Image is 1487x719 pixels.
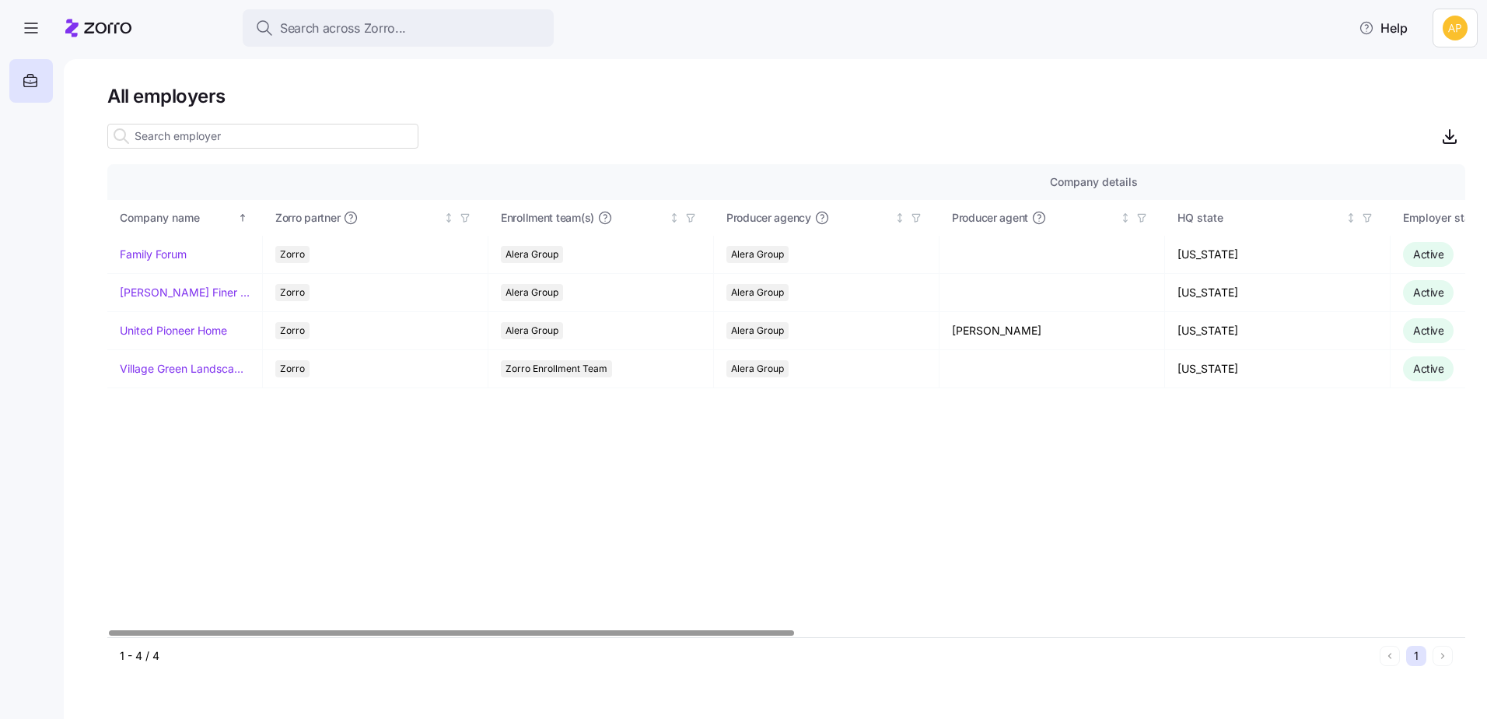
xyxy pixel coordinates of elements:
div: Not sorted [443,212,454,223]
th: Producer agencyNot sorted [714,200,939,236]
th: Zorro partnerNot sorted [263,200,488,236]
th: HQ stateNot sorted [1165,200,1391,236]
span: Zorro partner [275,210,340,226]
span: Active [1413,247,1443,261]
span: Active [1413,324,1443,337]
span: Zorro [280,246,305,263]
div: Company name [120,209,235,226]
span: Zorro Enrollment Team [506,360,607,377]
div: 1 - 4 / 4 [120,648,1373,664]
div: Not sorted [894,212,905,223]
span: Zorro [280,284,305,301]
span: Alera Group [506,322,558,339]
td: [PERSON_NAME] [939,312,1165,350]
span: Zorro [280,360,305,377]
th: Enrollment team(s)Not sorted [488,200,714,236]
div: Sorted ascending [237,212,248,223]
span: Active [1413,286,1443,299]
td: [US_STATE] [1165,274,1391,312]
button: 1 [1406,646,1426,666]
span: Producer agency [726,210,811,226]
button: Next page [1433,646,1453,666]
h1: All employers [107,84,1465,108]
span: Enrollment team(s) [501,210,594,226]
th: Producer agentNot sorted [939,200,1165,236]
span: Search across Zorro... [280,19,406,38]
div: HQ state [1177,209,1342,226]
span: Alera Group [731,284,784,301]
a: Village Green Landscapes [120,361,250,377]
button: Previous page [1380,646,1400,666]
a: Family Forum [120,247,187,262]
span: Help [1359,19,1408,37]
div: Not sorted [1345,212,1356,223]
td: [US_STATE] [1165,312,1391,350]
button: Help [1346,12,1420,44]
img: 0cde023fa4344edf39c6fb2771ee5dcf [1443,16,1468,40]
div: Not sorted [1120,212,1131,223]
td: [US_STATE] [1165,236,1391,274]
a: [PERSON_NAME] Finer Meats [120,285,250,300]
td: [US_STATE] [1165,350,1391,388]
span: Alera Group [506,284,558,301]
span: Alera Group [731,246,784,263]
span: Active [1413,362,1443,375]
span: Alera Group [506,246,558,263]
a: United Pioneer Home [120,323,227,338]
span: Zorro [280,322,305,339]
span: Alera Group [731,360,784,377]
input: Search employer [107,124,418,149]
div: Not sorted [669,212,680,223]
span: Producer agent [952,210,1028,226]
th: Company nameSorted ascending [107,200,263,236]
button: Search across Zorro... [243,9,554,47]
span: Alera Group [731,322,784,339]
